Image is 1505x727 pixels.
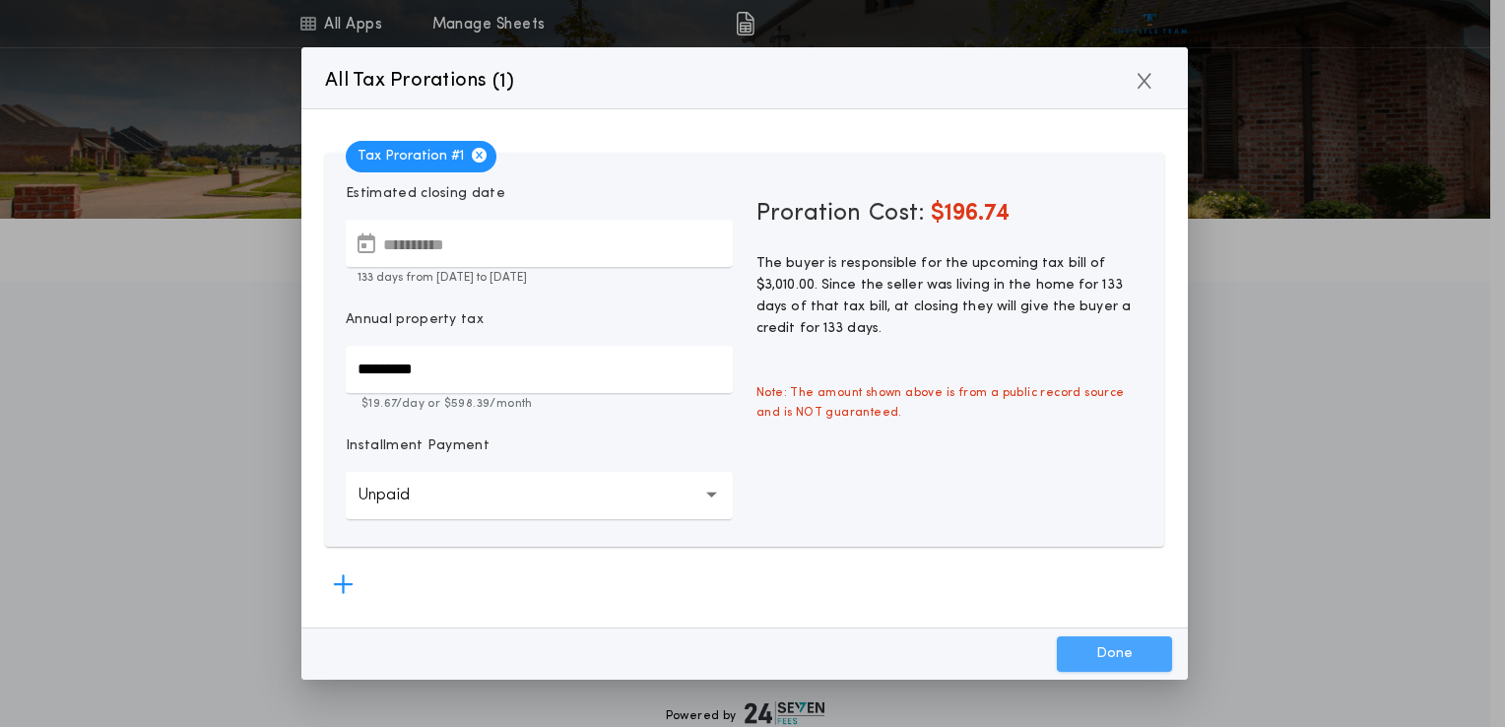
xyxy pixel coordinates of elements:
span: The buyer is responsible for the upcoming tax bill of $3,010.00. Since the seller was living in t... [756,256,1131,336]
button: Unpaid [346,472,733,519]
p: Unpaid [358,484,441,507]
p: $19.67 /day or $598.39 /month [346,395,733,413]
span: $196.74 [931,202,1010,226]
span: Proration [756,198,861,230]
p: Installment Payment [346,436,490,456]
input: Annual property tax [346,346,733,393]
span: 1 [499,72,506,92]
span: Note: The amount shown above is from a public record source and is NOT guaranteed. [745,371,1155,434]
span: Tax Proration # 1 [346,141,496,172]
p: Annual property tax [346,310,484,330]
p: Estimated closing date [346,184,733,204]
button: Done [1057,636,1172,672]
span: Cost: [869,202,925,226]
p: 133 days from [DATE] to [DATE] [346,269,733,287]
p: All Tax Prorations ( ) [325,65,515,97]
